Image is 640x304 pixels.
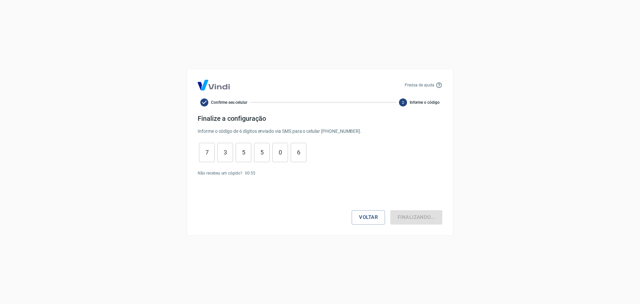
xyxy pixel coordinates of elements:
[198,170,242,176] p: Não recebeu um cógido?
[198,114,442,122] h4: Finalize a configuração
[245,170,255,176] p: 00 : 55
[402,100,404,104] text: 2
[410,99,440,105] span: Informe o código
[211,99,247,105] span: Confirme seu celular
[198,128,442,135] p: Informe o código de 6 dígitos enviado via SMS para o celular [PHONE_NUMBER] .
[405,82,434,88] p: Precisa de ajuda
[352,210,385,224] button: Voltar
[198,80,230,90] img: Logo Vind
